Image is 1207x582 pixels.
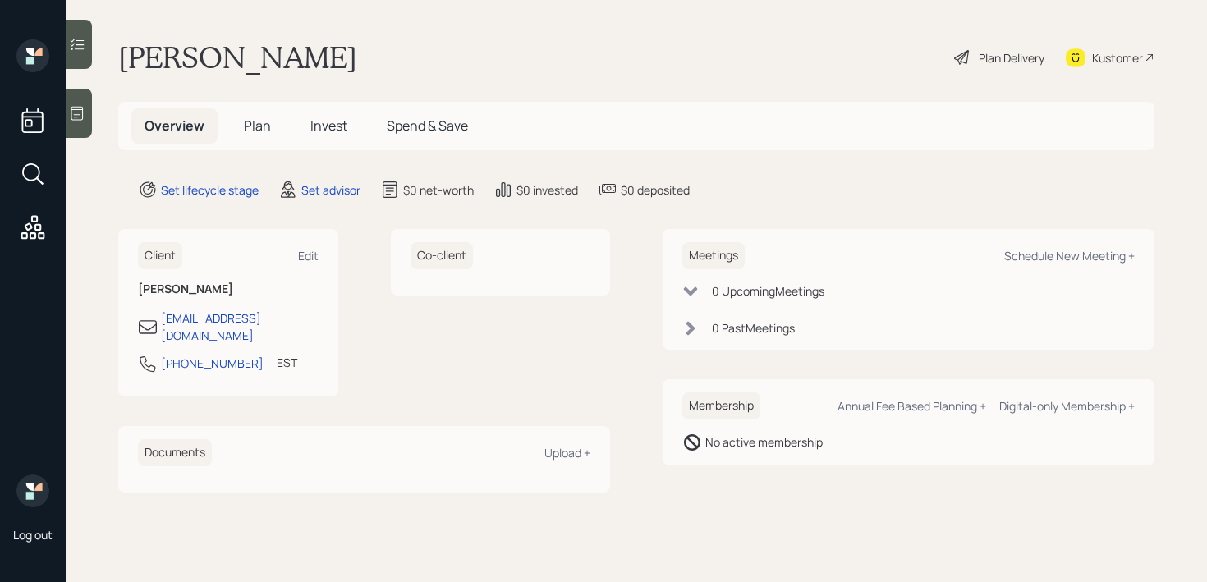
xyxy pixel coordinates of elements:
div: $0 invested [516,181,578,199]
h6: Client [138,242,182,269]
h6: Documents [138,439,212,466]
span: Spend & Save [387,117,468,135]
div: Log out [13,527,53,543]
div: Edit [298,248,319,264]
h6: Co-client [411,242,473,269]
h1: [PERSON_NAME] [118,39,357,76]
div: Annual Fee Based Planning + [838,398,986,414]
div: Kustomer [1092,49,1143,66]
div: [PHONE_NUMBER] [161,355,264,372]
div: EST [277,354,297,371]
span: Plan [244,117,271,135]
span: Overview [145,117,204,135]
img: retirable_logo.png [16,474,49,507]
h6: [PERSON_NAME] [138,282,319,296]
div: $0 deposited [621,181,690,199]
div: Set lifecycle stage [161,181,259,199]
div: Schedule New Meeting + [1004,248,1135,264]
div: Upload + [544,445,590,461]
div: Plan Delivery [979,49,1044,66]
div: 0 Upcoming Meeting s [712,282,824,300]
div: Digital-only Membership + [999,398,1135,414]
span: Invest [310,117,347,135]
div: No active membership [705,433,823,451]
h6: Meetings [682,242,745,269]
h6: Membership [682,392,760,419]
div: $0 net-worth [403,181,474,199]
div: [EMAIL_ADDRESS][DOMAIN_NAME] [161,309,319,344]
div: 0 Past Meeting s [712,319,795,337]
div: Set advisor [301,181,360,199]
